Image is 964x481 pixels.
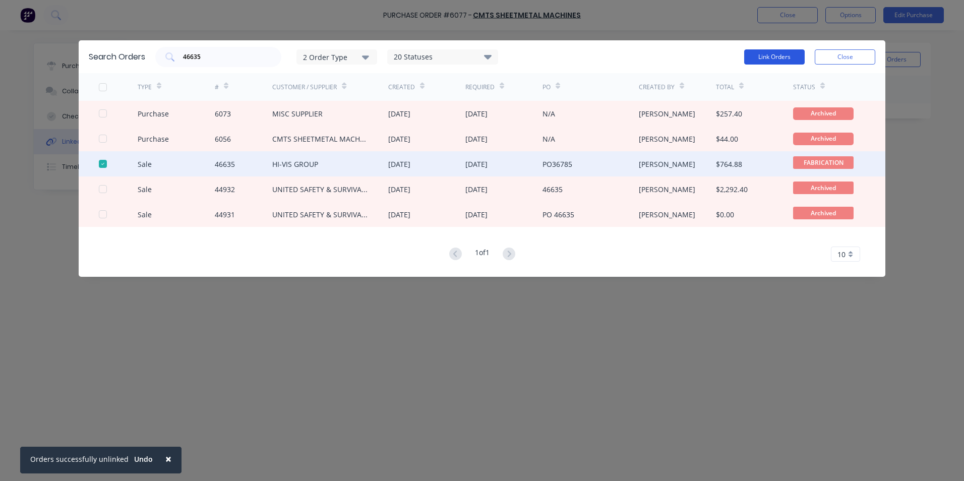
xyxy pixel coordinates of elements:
[543,159,572,169] div: PO36785
[744,49,805,65] button: Link Orders
[716,134,738,144] div: $44.00
[272,184,368,195] div: UNITED SAFETY & SURVIVABILITY CORPORATION
[215,209,235,220] div: 44931
[465,159,488,169] div: [DATE]
[215,184,235,195] div: 44932
[465,134,488,144] div: [DATE]
[30,454,129,464] div: Orders successfully unlinked
[543,209,574,220] div: PO 46635
[272,134,368,144] div: CMTS SHEETMETAL MACHINES
[388,209,410,220] div: [DATE]
[272,209,368,220] div: UNITED SAFETY & SURVIVABILITY CORPORATION
[793,207,854,219] span: Archived
[639,83,675,92] div: Created By
[793,107,854,120] div: Archived
[138,83,152,92] div: TYPE
[89,51,145,63] div: Search Orders
[138,134,169,144] div: Purchase
[388,51,498,63] div: 20 Statuses
[155,447,182,471] button: Close
[543,83,551,92] div: PO
[465,108,488,119] div: [DATE]
[215,83,219,92] div: #
[639,108,695,119] div: [PERSON_NAME]
[388,184,410,195] div: [DATE]
[303,51,371,62] div: 2 Order Type
[138,209,152,220] div: Sale
[639,134,695,144] div: [PERSON_NAME]
[837,249,846,260] span: 10
[475,247,490,262] div: 1 of 1
[465,83,495,92] div: Required
[215,134,231,144] div: 6056
[716,184,748,195] div: $2,292.40
[716,83,734,92] div: Total
[465,184,488,195] div: [DATE]
[138,159,152,169] div: Sale
[543,108,555,119] div: N/A
[272,108,323,119] div: MISC SUPPLIER
[639,209,695,220] div: [PERSON_NAME]
[815,49,875,65] button: Close
[543,134,555,144] div: N/A
[215,159,235,169] div: 46635
[182,52,266,62] input: Search orders...
[793,83,815,92] div: Status
[296,49,377,65] button: 2 Order Type
[639,184,695,195] div: [PERSON_NAME]
[272,159,318,169] div: HI-VIS GROUP
[716,209,734,220] div: $0.00
[793,182,854,194] span: Archived
[465,209,488,220] div: [DATE]
[543,184,563,195] div: 46635
[165,452,171,466] span: ×
[388,108,410,119] div: [DATE]
[639,159,695,169] div: [PERSON_NAME]
[716,108,742,119] div: $257.40
[716,159,742,169] div: $764.88
[793,133,854,145] div: Archived
[138,108,169,119] div: Purchase
[129,452,158,467] button: Undo
[388,83,415,92] div: Created
[793,156,854,169] span: FABRICATION
[138,184,152,195] div: Sale
[388,159,410,169] div: [DATE]
[388,134,410,144] div: [DATE]
[272,83,337,92] div: Customer / Supplier
[215,108,231,119] div: 6073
